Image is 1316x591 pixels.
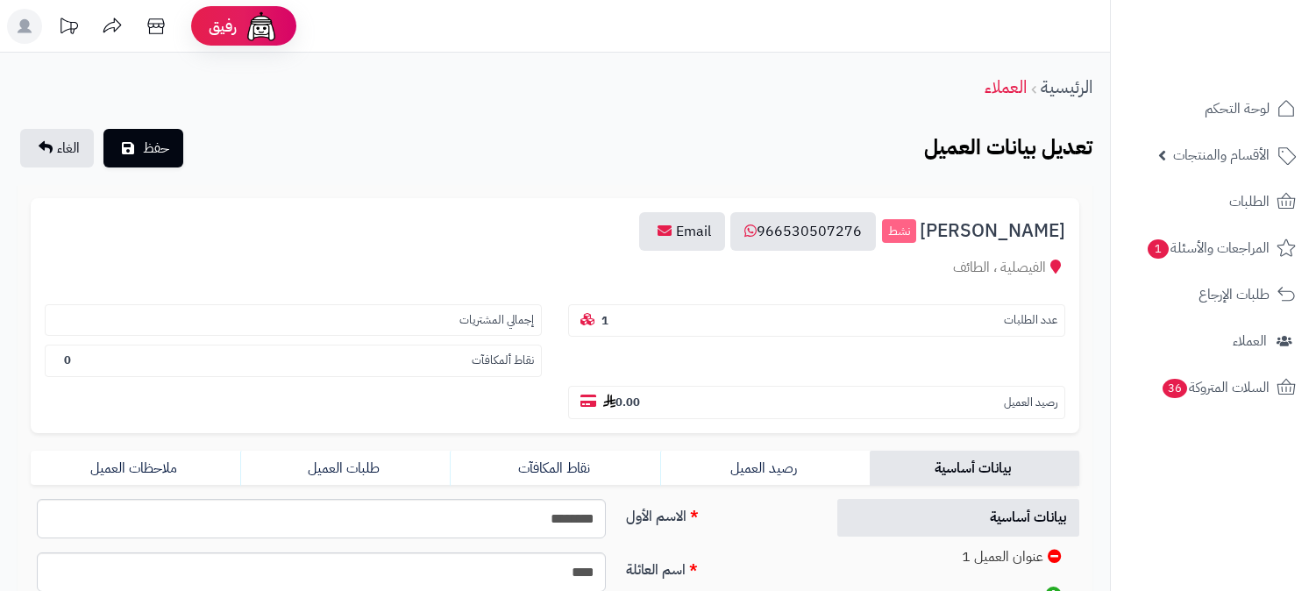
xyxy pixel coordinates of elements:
[1147,239,1170,259] span: 1
[837,499,1080,537] a: بيانات أساسية
[103,129,183,167] button: حفظ
[20,129,94,167] a: الغاء
[601,312,608,329] b: 1
[244,9,279,44] img: ai-face.png
[64,352,71,368] b: 0
[920,221,1065,241] span: [PERSON_NAME]
[619,552,817,580] label: اسم العائلة
[924,132,1092,163] b: تعديل بيانات العميل
[603,394,640,410] b: 0.00
[1004,312,1057,329] small: عدد الطلبات
[837,538,1080,576] a: عنوان العميل 1
[46,9,90,48] a: تحديثات المنصة
[1121,227,1305,269] a: المراجعات والأسئلة1
[459,312,534,329] small: إجمالي المشتريات
[1161,375,1270,400] span: السلات المتروكة
[31,451,240,486] a: ملاحظات العميل
[1121,274,1305,316] a: طلبات الإرجاع
[1229,189,1270,214] span: الطلبات
[450,451,659,486] a: نقاط المكافآت
[1121,367,1305,409] a: السلات المتروكة36
[45,258,1065,278] div: الفيصلية ، الطائف
[730,212,876,251] a: 966530507276
[1121,88,1305,130] a: لوحة التحكم
[1173,143,1270,167] span: الأقسام والمنتجات
[1146,236,1270,260] span: المراجعات والأسئلة
[1041,74,1092,100] a: الرئيسية
[619,499,817,527] label: الاسم الأول
[1121,320,1305,362] a: العملاء
[1199,282,1270,307] span: طلبات الإرجاع
[240,451,450,486] a: طلبات العميل
[882,219,916,244] small: نشط
[209,16,237,37] span: رفيق
[870,451,1079,486] a: بيانات أساسية
[472,352,534,369] small: نقاط ألمكافآت
[1121,181,1305,223] a: الطلبات
[985,74,1027,100] a: العملاء
[57,138,80,159] span: الغاء
[639,212,725,251] a: Email
[1004,395,1057,411] small: رصيد العميل
[1233,329,1267,353] span: العملاء
[1162,378,1188,398] span: 36
[1205,96,1270,121] span: لوحة التحكم
[143,138,169,159] span: حفظ
[1197,13,1299,50] img: logo-2.png
[660,451,870,486] a: رصيد العميل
